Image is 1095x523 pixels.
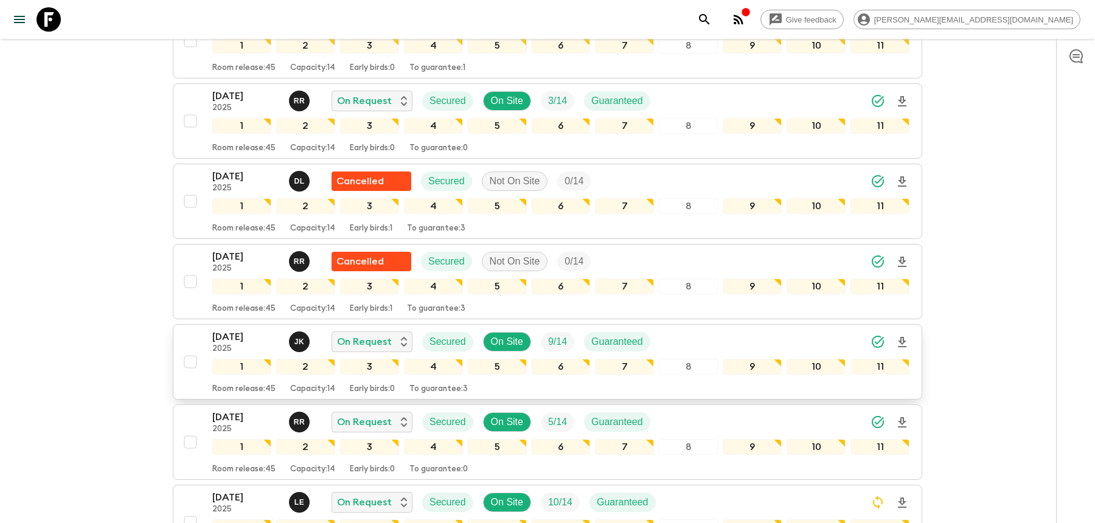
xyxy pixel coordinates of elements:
button: search adventures [692,7,717,32]
div: Secured [422,332,473,352]
div: 7 [595,38,654,54]
svg: Download Onboarding [895,415,909,430]
p: On Site [491,415,523,429]
p: Early birds: 1 [350,224,392,234]
svg: Download Onboarding [895,175,909,189]
p: [DATE] [212,249,279,264]
div: 5 [468,198,527,214]
div: 4 [404,359,463,375]
p: Guaranteed [591,415,643,429]
div: 9 [723,359,782,375]
span: Jamie Keenan [289,335,312,345]
button: menu [7,7,32,32]
div: 10 [787,38,846,54]
button: [DATE]2025Dylan LeesFlash Pack cancellationSecuredNot On SiteTrip Fill1234567891011Room release:4... [173,164,922,239]
svg: Synced Successfully [871,254,885,269]
div: 5 [468,38,527,54]
div: 6 [532,439,591,455]
div: Trip Fill [557,171,591,191]
div: 1 [212,359,271,375]
p: Room release: 45 [212,144,276,153]
p: 0 / 14 [565,174,583,189]
div: 7 [595,439,654,455]
p: 10 / 14 [548,495,572,510]
div: 4 [404,439,463,455]
div: 8 [659,359,718,375]
div: 3 [340,198,399,214]
span: Roland Rau [289,255,312,265]
div: 4 [404,198,463,214]
p: To guarantee: 3 [407,304,465,314]
p: On Request [337,495,392,510]
p: [DATE] [212,169,279,184]
div: 5 [468,118,527,134]
div: 2 [276,38,335,54]
div: 5 [468,439,527,455]
p: R R [294,257,305,266]
p: To guarantee: 3 [407,224,465,234]
p: Room release: 45 [212,224,276,234]
div: 2 [276,118,335,134]
p: Secured [428,174,465,189]
div: Secured [422,412,473,432]
div: 8 [659,118,718,134]
p: Capacity: 14 [290,63,335,73]
svg: Download Onboarding [895,335,909,350]
p: 2025 [212,264,279,274]
button: RR [289,412,312,432]
div: 6 [532,38,591,54]
div: 2 [276,359,335,375]
p: 2025 [212,505,279,514]
div: 1 [212,198,271,214]
svg: Download Onboarding [895,496,909,510]
p: Secured [429,334,466,349]
div: Trip Fill [557,252,591,271]
div: 7 [595,118,654,134]
p: Capacity: 14 [290,465,335,474]
div: 8 [659,439,718,455]
div: Secured [422,493,473,512]
p: Capacity: 14 [290,304,335,314]
button: [DATE]2025Rabata Legend MpatamaliOn RequestSecuredOn SiteTrip FillGuaranteed1234567891011Room rel... [173,3,922,78]
div: 10 [787,439,846,455]
p: 5 / 14 [548,415,567,429]
div: 11 [850,118,909,134]
p: Early birds: 0 [350,465,395,474]
a: Give feedback [760,10,844,29]
div: 1 [212,38,271,54]
p: D L [294,176,304,186]
div: Trip Fill [541,493,580,512]
div: 10 [787,198,846,214]
p: [DATE] [212,330,279,344]
div: 1 [212,118,271,134]
div: 1 [212,279,271,294]
p: Secured [429,495,466,510]
p: Room release: 45 [212,63,276,73]
span: Roland Rau [289,415,312,425]
button: DL [289,171,312,192]
div: 9 [723,38,782,54]
div: On Site [483,412,531,432]
p: Guaranteed [591,94,643,108]
p: 2025 [212,424,279,434]
button: [DATE]2025Roland RauFlash Pack cancellationSecuredNot On SiteTrip Fill1234567891011Room release:4... [173,244,922,319]
p: Room release: 45 [212,384,276,394]
div: 3 [340,279,399,294]
p: Secured [429,415,466,429]
p: [DATE] [212,490,279,505]
div: 2 [276,439,335,455]
p: J K [294,337,305,347]
div: 9 [723,279,782,294]
div: Secured [421,171,472,191]
p: Early birds: 0 [350,144,395,153]
p: Room release: 45 [212,465,276,474]
p: On Request [337,415,392,429]
p: Cancelled [336,254,384,269]
div: 7 [595,198,654,214]
p: Early birds: 1 [350,304,392,314]
div: Secured [422,91,473,111]
div: 3 [340,38,399,54]
span: Leslie Edgar [289,496,312,505]
p: On Request [337,334,392,349]
div: 4 [404,38,463,54]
